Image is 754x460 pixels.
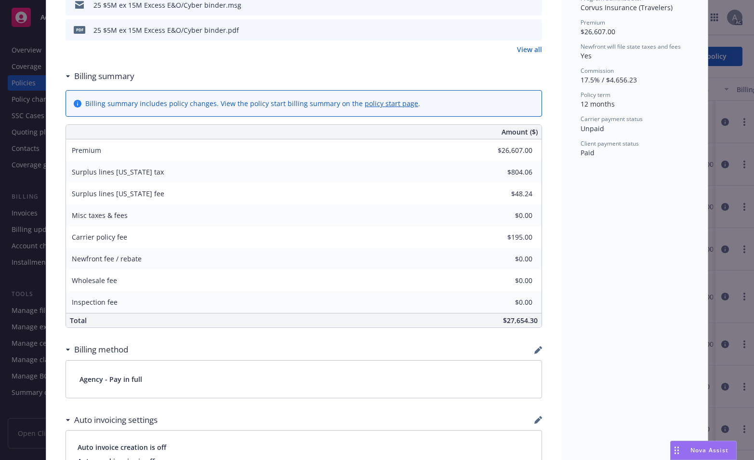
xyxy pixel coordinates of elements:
span: Wholesale fee [72,276,117,285]
span: $26,607.00 [581,27,615,36]
span: Inspection fee [72,298,118,307]
span: Newfront fee / rebate [72,254,142,263]
span: Newfront will file state taxes and fees [581,42,681,51]
div: Agency - Pay in full [66,361,542,398]
span: Corvus Insurance (Travelers) [581,3,673,12]
span: Commission [581,67,614,75]
div: Drag to move [671,441,683,460]
span: $27,654.30 [503,316,538,325]
span: pdf [74,26,85,33]
span: Client payment status [581,139,639,148]
span: 17.5% / $4,656.23 [581,75,637,84]
span: Unpaid [581,124,604,133]
span: Yes [581,51,592,60]
input: 0.00 [476,273,538,288]
input: 0.00 [476,187,538,201]
span: Policy term [581,91,610,99]
h3: Auto invoicing settings [74,414,158,426]
input: 0.00 [476,143,538,158]
span: Surplus lines [US_STATE] tax [72,167,164,176]
span: Premium [581,18,605,27]
span: Auto invoice creation is off [78,442,530,452]
span: Paid [581,148,595,157]
span: Nova Assist [690,446,728,454]
div: Billing summary includes policy changes. View the policy start billing summary on the . [85,98,420,108]
input: 0.00 [476,208,538,223]
span: 12 months [581,99,615,108]
span: Misc taxes & fees [72,211,128,220]
h3: Billing method [74,343,128,356]
input: 0.00 [476,230,538,244]
span: Carrier policy fee [72,232,127,242]
div: Billing method [66,343,128,356]
span: Surplus lines [US_STATE] fee [72,189,164,198]
a: View all [517,44,542,54]
span: Premium [72,146,101,155]
div: 25 $5M ex 15M Excess E&O/Cyber binder.pdf [93,25,239,35]
input: 0.00 [476,252,538,266]
div: Auto invoicing settings [66,414,158,426]
a: policy start page [365,99,418,108]
button: Nova Assist [670,441,737,460]
input: 0.00 [476,295,538,310]
span: Carrier payment status [581,115,643,123]
span: Amount ($) [502,127,538,137]
h3: Billing summary [74,70,134,82]
input: 0.00 [476,165,538,179]
span: Total [70,316,87,325]
button: download file [514,25,522,35]
button: preview file [529,25,538,35]
div: Billing summary [66,70,134,82]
